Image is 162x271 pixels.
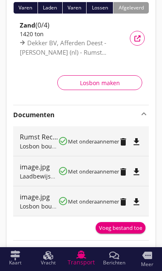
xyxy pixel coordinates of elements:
[9,260,21,265] span: Kaart
[32,247,65,269] a: Vracht
[139,109,149,119] i: keyboard_arrow_up
[99,224,142,232] div: Voeg bestand toe
[20,202,58,211] div: —
[20,172,55,180] span: Laadbewijs
[20,202,87,210] span: Losbon bouwmaterialen
[118,167,128,177] i: delete
[20,39,106,65] span: Dekker BV, Afferden Deest - [PERSON_NAME] (nl) - Rumst Recycling, Rumst (be)
[64,79,135,87] div: Losbon maken
[58,166,68,176] i: check_circle_outline
[58,196,68,206] i: check_circle_outline
[141,262,153,267] span: Meer
[65,247,98,269] a: Transport
[58,136,68,146] i: check_circle_outline
[142,250,152,260] i: more
[96,222,146,234] button: Voeg bestand toe
[20,142,58,151] div: —
[41,260,56,265] span: Vracht
[131,137,141,147] i: file_download
[118,137,128,147] i: delete
[20,132,58,142] div: Rumst Recycling, Rumst (be)-FAS-10348
[35,21,49,30] span: (0/4)
[118,197,128,207] i: delete
[68,259,95,265] span: Transport
[68,168,119,175] small: Met onderaannemer
[20,162,58,172] div: image.jpg
[13,20,149,56] a: Zand(0/4)1420 tonDekker BV, Afferden Deest - [PERSON_NAME] (nl) - Rumst Recycling, Rumst (be)
[20,21,35,29] strong: Zand
[20,30,119,38] div: 1420 ton
[13,246,68,255] strong: Contactgegevens
[57,75,142,90] button: Losbon maken
[38,2,62,14] div: Laden
[20,192,58,202] div: image.jpg
[131,167,141,177] i: file_download
[13,110,139,120] strong: Documenten
[20,142,87,150] span: Losbon bouwmaterialen
[68,198,119,205] small: Met onderaannemer
[139,244,149,255] i: keyboard_arrow_right
[98,247,131,269] a: Berichten
[68,138,119,145] small: Met onderaannemer
[103,260,125,265] span: Berichten
[13,2,38,14] div: Varen
[131,197,141,207] i: file_download
[86,2,113,14] div: Lossen
[20,172,58,181] div: —
[56,172,92,180] span: [DATE] 13:18
[113,2,149,14] div: Afgeleverd
[62,2,87,14] div: Varen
